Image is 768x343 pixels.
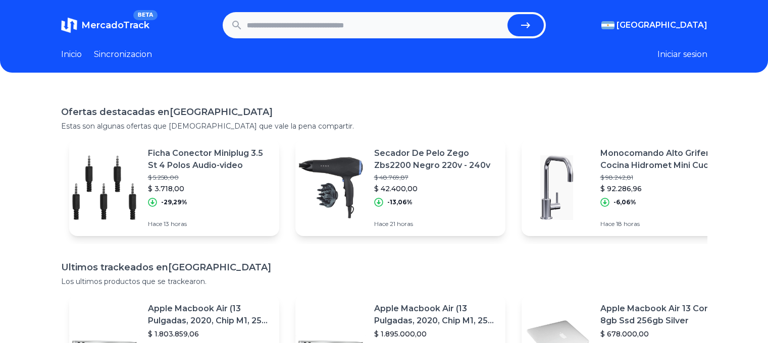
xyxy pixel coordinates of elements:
button: [GEOGRAPHIC_DATA] [601,19,707,31]
img: Featured image [295,152,366,223]
button: Iniciar sesion [657,48,707,61]
p: -6,06% [613,198,636,206]
p: $ 3.718,00 [148,184,271,194]
p: $ 5.258,00 [148,174,271,182]
img: Featured image [522,152,592,223]
p: Apple Macbook Air (13 Pulgadas, 2020, Chip M1, 256 Gb De Ssd, 8 Gb De Ram) - Plata [374,303,497,327]
p: Estas son algunas ofertas que [DEMOGRAPHIC_DATA] que vale la pena compartir. [61,121,707,131]
p: $ 1.803.859,06 [148,329,271,339]
a: MercadoTrackBETA [61,17,149,33]
p: Ficha Conector Miniplug 3.5 St 4 Polos Audio-video [148,147,271,171]
a: Featured imageFicha Conector Miniplug 3.5 St 4 Polos Audio-video$ 5.258,00$ 3.718,00-29,29%Hace 1... [69,139,279,236]
p: $ 98.242,81 [600,174,724,182]
p: Hace 18 horas [600,220,724,228]
p: Hace 21 horas [374,220,497,228]
p: Monocomando Alto Griferia Cocina Hidromet Mini Cucina 2069 [600,147,724,171]
a: Sincronizacion [94,48,152,61]
p: $ 678.000,00 [600,329,724,339]
a: Inicio [61,48,82,61]
p: $ 92.286,96 [600,184,724,194]
p: Apple Macbook Air 13 Core I5 8gb Ssd 256gb Silver [600,303,724,327]
p: -29,29% [161,198,187,206]
h1: Ofertas destacadas en [GEOGRAPHIC_DATA] [61,105,707,119]
span: [GEOGRAPHIC_DATA] [617,19,707,31]
h1: Ultimos trackeados en [GEOGRAPHIC_DATA] [61,260,707,274]
a: Featured imageMonocomando Alto Griferia Cocina Hidromet Mini Cucina 2069$ 98.242,81$ 92.286,96-6,... [522,139,732,236]
p: Hace 13 horas [148,220,271,228]
p: $ 42.400,00 [374,184,497,194]
p: Secador De Pelo Zego Zbs2200 Negro 220v - 240v [374,147,497,171]
p: $ 1.895.000,00 [374,329,497,339]
p: Los ultimos productos que se trackearon. [61,276,707,287]
img: Featured image [69,152,140,223]
a: Featured imageSecador De Pelo Zego Zbs2200 Negro 220v - 240v$ 48.769,87$ 42.400,00-13,06%Hace 21 ... [295,139,505,236]
span: MercadoTrack [81,20,149,31]
p: -13,06% [387,198,413,206]
p: Apple Macbook Air (13 Pulgadas, 2020, Chip M1, 256 Gb De Ssd, 8 Gb De Ram) - Plata [148,303,271,327]
img: Argentina [601,21,615,29]
img: MercadoTrack [61,17,77,33]
p: $ 48.769,87 [374,174,497,182]
span: BETA [133,10,157,20]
